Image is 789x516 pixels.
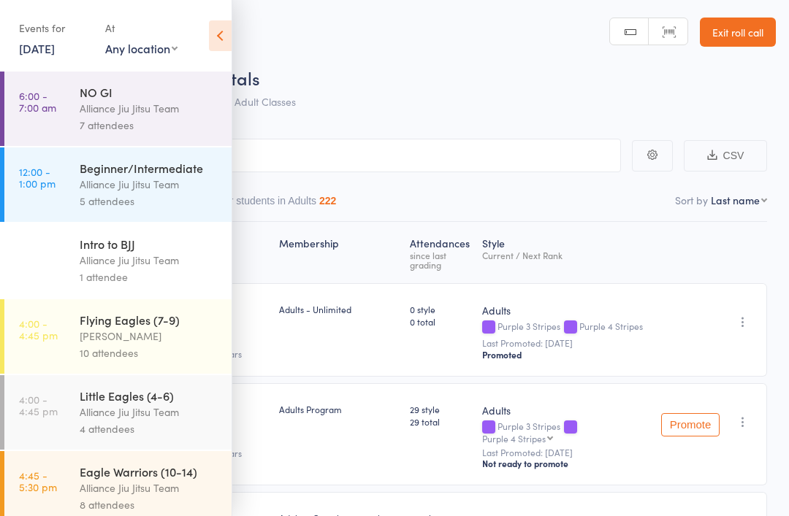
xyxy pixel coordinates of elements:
div: 4 attendees [80,420,219,437]
div: Not ready to promote [482,458,649,469]
div: Alliance Jiu Jitsu Team [80,252,219,269]
span: Purple 4 Stripes [579,320,643,332]
div: Alliance Jiu Jitsu Team [80,100,219,117]
div: Adults [482,403,649,417]
div: Purple 3 Stripes [482,421,649,443]
div: Current / Next Rank [482,250,649,260]
div: [PERSON_NAME] [80,328,219,344]
div: Adults [482,303,649,317]
div: 7 attendees [80,117,219,134]
div: Alliance Jiu Jitsu Team [80,480,219,496]
a: Exit roll call [700,18,776,47]
span: 29 total [410,415,470,428]
button: CSV [684,140,767,172]
time: 4:00 - 4:45 pm [19,393,58,417]
label: Sort by [675,193,708,207]
time: 6:00 - 7:00 am [19,90,56,113]
div: Promoted [482,349,649,361]
div: At [105,16,178,40]
div: 222 [319,195,336,207]
div: Eagle Warriors (10-14) [80,463,219,480]
a: [DATE] [19,40,55,56]
div: 5 attendees [80,193,219,209]
time: 4:00 - 4:45 pm [19,317,58,341]
div: Membership [273,228,404,277]
input: Search by name [22,139,621,172]
div: Adults - Unlimited [279,303,398,315]
div: Any location [105,40,178,56]
a: 6:00 -7:00 amNO GIAlliance Jiu Jitsu Team7 attendees [4,72,232,146]
div: Alliance Jiu Jitsu Team [80,404,219,420]
div: Events for [19,16,91,40]
div: Atten­dances [404,228,476,277]
div: Purple 3 Stripes [482,321,649,334]
a: 4:00 -4:45 pmFlying Eagles (7-9)[PERSON_NAME]10 attendees [4,299,232,374]
div: Flying Eagles (7-9) [80,312,219,328]
div: Style [476,228,655,277]
small: Last Promoted: [DATE] [482,447,649,458]
small: Last Promoted: [DATE] [482,338,649,348]
div: Adults Program [279,403,398,415]
time: 4:45 - 5:30 pm [19,469,57,493]
button: Promote [661,413,720,436]
span: Adult Classes [235,94,296,109]
div: NO GI [80,84,219,100]
time: 12:00 - 12:45 pm [19,242,61,265]
time: 12:00 - 1:00 pm [19,166,56,189]
div: Alliance Jiu Jitsu Team [80,176,219,193]
a: 4:00 -4:45 pmLittle Eagles (4-6)Alliance Jiu Jitsu Team4 attendees [4,375,232,450]
div: Intro to BJJ [80,236,219,252]
div: 1 attendee [80,269,219,285]
div: Purple 4 Stripes [482,434,546,443]
div: Last name [711,193,760,207]
button: Other students in Adults222 [207,188,336,221]
a: 12:00 -1:00 pmBeginner/IntermediateAlliance Jiu Jitsu Team5 attendees [4,147,232,222]
div: since last grading [410,250,470,269]
span: 29 style [410,403,470,415]
a: 12:00 -12:45 pmIntro to BJJAlliance Jiu Jitsu Team1 attendee [4,223,232,298]
span: 0 style [410,303,470,315]
span: 0 total [410,315,470,328]
div: 10 attendees [80,344,219,361]
div: 8 attendees [80,496,219,513]
div: Little Eagles (4-6) [80,388,219,404]
div: Beginner/Intermediate [80,160,219,176]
